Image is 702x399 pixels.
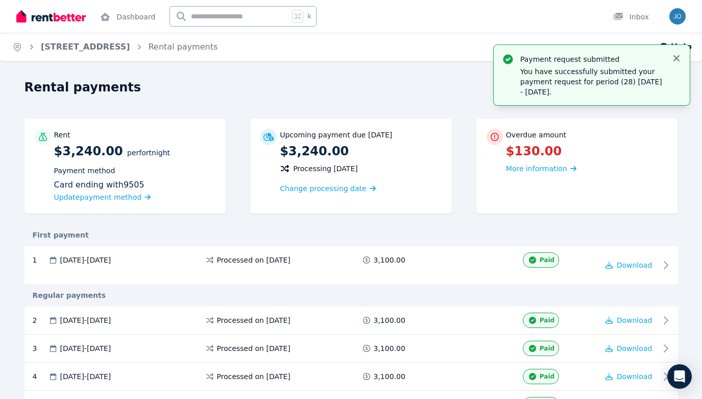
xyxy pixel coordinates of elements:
[41,42,130,52] a: [STREET_ADDRESS]
[617,372,652,381] span: Download
[520,54,663,64] p: Payment request submitted
[617,344,652,353] span: Download
[149,42,218,52] a: Rental payments
[374,371,405,382] span: 3,100.00
[540,372,554,381] span: Paid
[16,9,86,24] img: RentBetter
[659,41,692,53] button: Help
[25,290,678,300] div: Regular payments
[520,66,663,97] p: You have successfully submitted your payment request for period (28) [DATE] - [DATE].
[293,163,358,174] span: Processing [DATE]
[60,255,111,265] span: [DATE] - [DATE]
[217,371,291,382] span: Processed on [DATE]
[33,255,48,265] div: 1
[25,79,141,96] h1: Rental payments
[506,143,668,159] p: $130.00
[60,371,111,382] span: [DATE] - [DATE]
[33,313,48,328] div: 2
[669,8,686,25] img: Jon Atherton
[280,143,442,159] p: $3,240.00
[307,12,311,20] span: k
[617,261,652,269] span: Download
[25,230,678,240] div: First payment
[33,369,48,384] div: 4
[54,166,216,176] p: Payment method
[33,341,48,356] div: 3
[60,343,111,354] span: [DATE] - [DATE]
[606,343,652,354] button: Download
[606,260,652,270] button: Download
[540,256,554,264] span: Paid
[374,315,405,325] span: 3,100.00
[54,179,216,191] div: Card ending with 9505
[667,364,692,389] div: Open Intercom Messenger
[606,371,652,382] button: Download
[617,316,652,324] span: Download
[506,130,566,140] p: Overdue amount
[374,343,405,354] span: 3,100.00
[280,130,392,140] p: Upcoming payment due [DATE]
[54,143,216,203] p: $3,240.00
[217,315,291,325] span: Processed on [DATE]
[540,344,554,353] span: Paid
[606,315,652,325] button: Download
[60,315,111,325] span: [DATE] - [DATE]
[374,255,405,265] span: 3,100.00
[127,149,170,157] span: per Fortnight
[280,183,376,194] a: Change processing date
[540,316,554,324] span: Paid
[54,193,142,201] span: Update payment method
[217,343,291,354] span: Processed on [DATE]
[217,255,291,265] span: Processed on [DATE]
[54,130,70,140] p: Rent
[280,183,367,194] span: Change processing date
[506,165,567,173] span: More information
[613,12,649,22] div: Inbox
